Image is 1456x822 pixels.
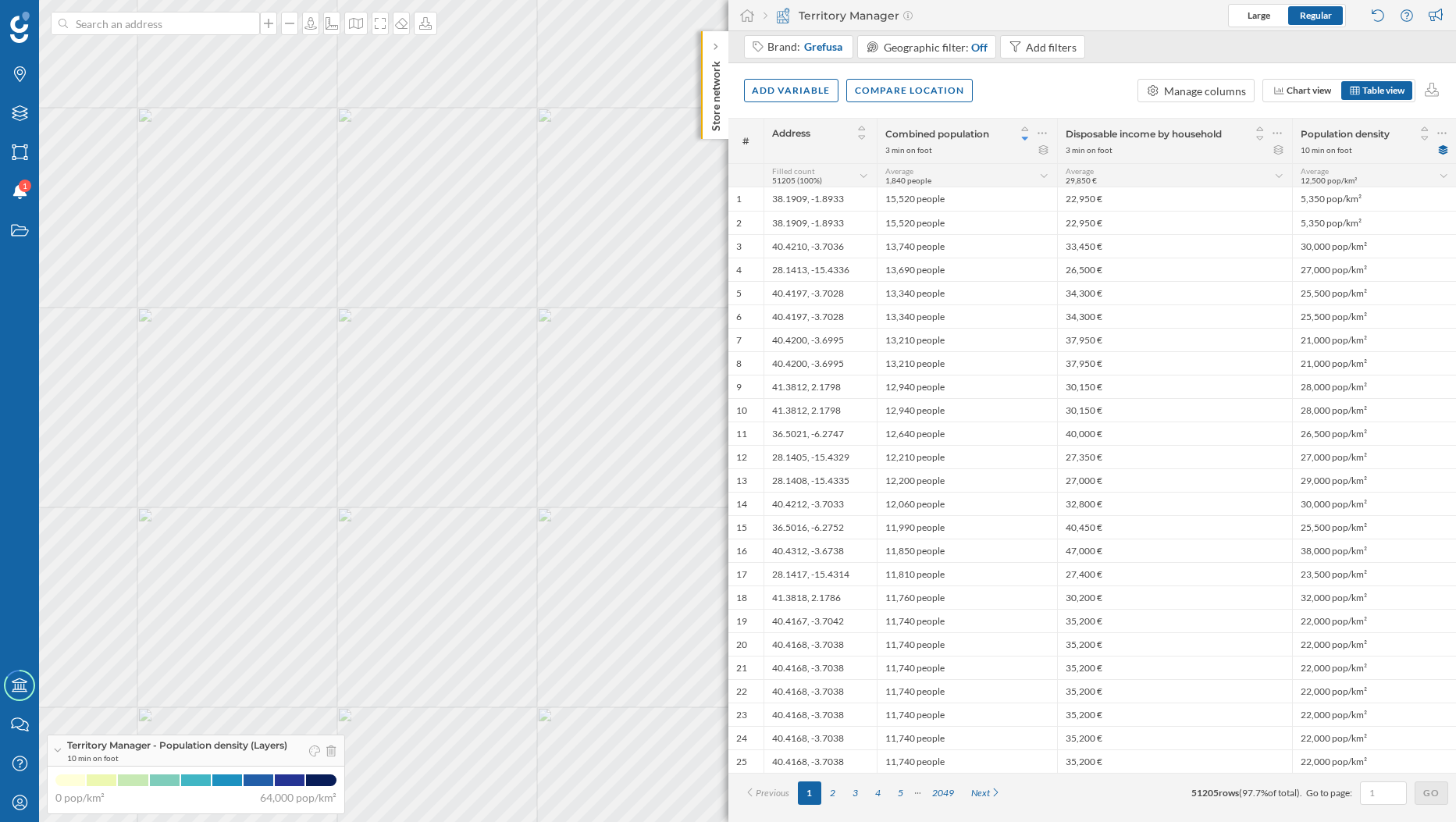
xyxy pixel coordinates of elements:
div: 30,200 € [1057,585,1292,609]
div: 13,210 people [877,351,1057,375]
div: 11,810 people [877,562,1057,585]
div: 11,740 people [877,656,1057,679]
div: 14 [736,498,747,511]
div: 17 [736,568,747,581]
div: 12,640 people [877,422,1057,445]
div: 12,060 people [877,492,1057,515]
span: 1,840 people [885,176,931,185]
div: 13,340 people [877,281,1057,304]
div: 13,690 people [877,258,1057,281]
span: of total). [1268,787,1302,799]
span: Filled count [772,166,815,176]
span: Table view [1362,84,1404,96]
div: 35,200 € [1057,656,1292,679]
div: 34,300 € [1057,281,1292,304]
div: 19 [736,615,747,628]
div: Add filters [1026,39,1077,55]
span: 64,000 pop/km² [260,790,336,806]
div: 28.1413, -15.4336 [764,258,877,281]
div: 16 [736,545,747,557]
div: 35,200 € [1057,703,1292,726]
span: 51205 [1191,787,1219,799]
div: 1 [736,193,742,205]
div: 40.4168, -3.7038 [764,632,877,656]
div: 13,340 people [877,304,1057,328]
div: 2 [736,217,742,230]
span: Combined population [885,128,989,140]
span: Average [885,166,913,176]
div: 34,300 € [1057,304,1292,328]
div: 11,740 people [877,726,1057,749]
img: Geoblink Logo [10,12,30,43]
div: 32,800 € [1057,492,1292,515]
div: 36.5016, -6.2752 [764,515,877,539]
div: 3 min on foot [1066,144,1112,155]
div: 30,150 € [1057,375,1292,398]
div: 37,950 € [1057,328,1292,351]
div: 40.4168, -3.7038 [764,703,877,726]
div: 20 [736,639,747,651]
span: Average [1301,166,1329,176]
div: 41.3818, 2.1786 [764,585,877,609]
span: 0 pop/km² [55,790,105,806]
div: 5 [736,287,742,300]
div: 41.3812, 2.1798 [764,398,877,422]
div: 38.1909, -1.8933 [764,211,877,234]
span: Go to page: [1306,786,1352,800]
div: 27,000 € [1057,468,1292,492]
div: 12,200 people [877,468,1057,492]
div: 38.1909, -1.8933 [764,187,877,211]
span: Geographic filter: [884,41,969,54]
span: Average [1066,166,1094,176]
div: 12,940 people [877,375,1057,398]
div: 15,520 people [877,187,1057,211]
div: 35,200 € [1057,609,1292,632]
div: 15,520 people [877,211,1057,234]
div: 10 [736,404,747,417]
div: 15 [736,521,747,534]
div: 40.4168, -3.7038 [764,679,877,703]
div: 11,740 people [877,679,1057,703]
div: 36.5021, -6.2747 [764,422,877,445]
div: 22,950 € [1057,211,1292,234]
span: 29,850 € [1066,176,1097,185]
div: 27,350 € [1057,445,1292,468]
div: Manage columns [1164,83,1246,99]
div: 11,850 people [877,539,1057,562]
span: Chart view [1287,84,1331,96]
div: 27,400 € [1057,562,1292,585]
div: 18 [736,592,747,604]
div: 11,740 people [877,749,1057,773]
div: 11,740 people [877,609,1057,632]
div: 40.4210, -3.7036 [764,234,877,258]
div: 3 min on foot [885,144,932,155]
div: 28.1417, -15.4314 [764,562,877,585]
span: 12,500 pop/km² [1301,176,1357,185]
div: 13,210 people [877,328,1057,351]
span: ( [1239,787,1242,799]
div: 40.4168, -3.7038 [764,656,877,679]
span: Population density [1301,128,1390,140]
div: 11,990 people [877,515,1057,539]
div: 35,200 € [1057,679,1292,703]
div: 21 [736,662,747,674]
div: 22 [736,685,747,698]
div: 35,200 € [1057,726,1292,749]
img: territory-manager.svg [775,8,791,23]
span: 10 min on foot [67,753,287,763]
input: 1 [1365,785,1402,801]
div: 24 [736,732,747,745]
div: 40.4168, -3.7038 [764,749,877,773]
div: 23 [736,709,747,721]
span: # [736,134,756,148]
div: 35,200 € [1057,632,1292,656]
div: 7 [736,334,742,347]
span: 51205 (100%) [772,176,822,185]
p: Store network [707,55,723,131]
div: 47,000 € [1057,539,1292,562]
span: Large [1248,9,1270,21]
div: 25 [736,756,747,768]
span: rows [1219,787,1239,799]
span: Grefusa [804,39,842,55]
div: Brand: [767,39,845,55]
